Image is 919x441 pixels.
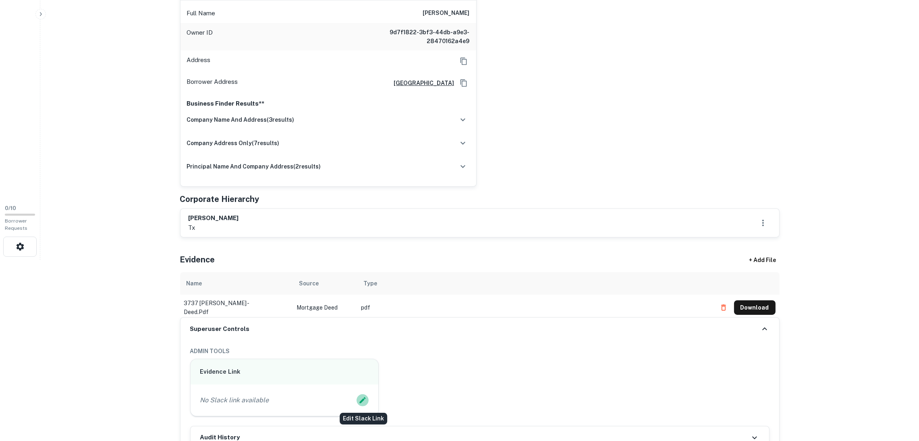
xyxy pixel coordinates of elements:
[879,377,919,415] iframe: Chat Widget
[187,115,295,124] h6: company name and address ( 3 results)
[423,8,470,18] h6: [PERSON_NAME]
[187,8,216,18] p: Full Name
[190,325,250,334] h6: Superuser Controls
[364,279,378,288] div: Type
[189,214,239,223] h6: [PERSON_NAME]
[5,205,16,211] span: 0 / 10
[180,272,780,317] div: scrollable content
[187,28,213,46] p: Owner ID
[187,77,238,89] p: Borrower Address
[357,394,369,406] button: Edit Slack Link
[187,55,211,67] p: Address
[458,77,470,89] button: Copy Address
[180,254,215,266] h5: Evidence
[200,395,269,405] p: No Slack link available
[5,218,27,231] span: Borrower Requests
[187,162,321,171] h6: principal name and company address ( 2 results)
[299,279,319,288] div: Source
[373,28,470,46] h6: 9d7f1822-3bf3-44db-a9e3-28470162a4e9
[734,300,776,315] button: Download
[340,413,387,424] div: Edit Slack Link
[716,301,731,314] button: Delete file
[293,272,357,295] th: Source
[734,253,791,267] div: + Add File
[187,99,470,108] p: Business Finder Results**
[180,295,293,320] td: 3737 [PERSON_NAME] - deed.pdf
[293,295,357,320] td: Mortgage Deed
[357,295,712,320] td: pdf
[200,367,369,377] h6: Evidence Link
[388,79,454,87] a: [GEOGRAPHIC_DATA]
[180,272,293,295] th: Name
[180,193,259,205] h5: Corporate Hierarchy
[458,55,470,67] button: Copy Address
[189,223,239,233] p: tx
[187,279,202,288] div: Name
[190,347,770,356] h6: ADMIN TOOLS
[357,272,712,295] th: Type
[187,139,280,148] h6: company address only ( 7 results)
